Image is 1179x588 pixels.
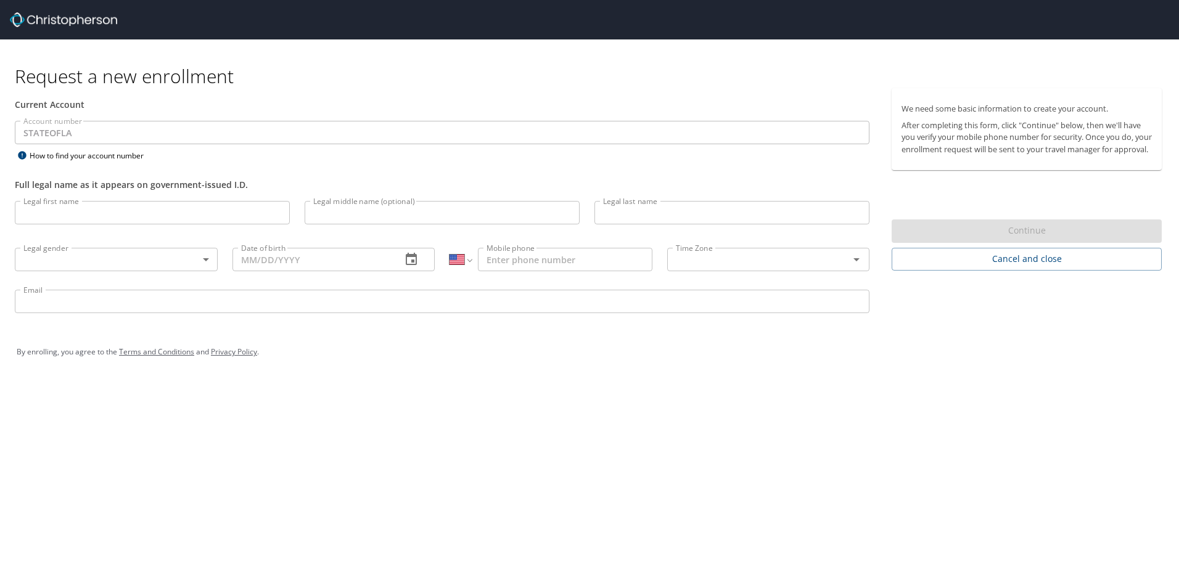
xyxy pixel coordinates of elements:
input: MM/DD/YYYY [232,248,392,271]
p: After completing this form, click "Continue" below, then we'll have you verify your mobile phone ... [902,120,1152,155]
div: How to find your account number [15,148,169,163]
div: Current Account [15,98,869,111]
input: Enter phone number [478,248,652,271]
p: We need some basic information to create your account. [902,103,1152,115]
img: cbt logo [10,12,117,27]
button: Open [848,251,865,268]
button: Cancel and close [892,248,1162,271]
h1: Request a new enrollment [15,64,1172,88]
div: By enrolling, you agree to the and . [17,337,1162,367]
a: Terms and Conditions [119,346,194,357]
span: Cancel and close [902,251,1152,267]
a: Privacy Policy [211,346,257,357]
div: ​ [15,248,218,271]
div: Full legal name as it appears on government-issued I.D. [15,178,869,191]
